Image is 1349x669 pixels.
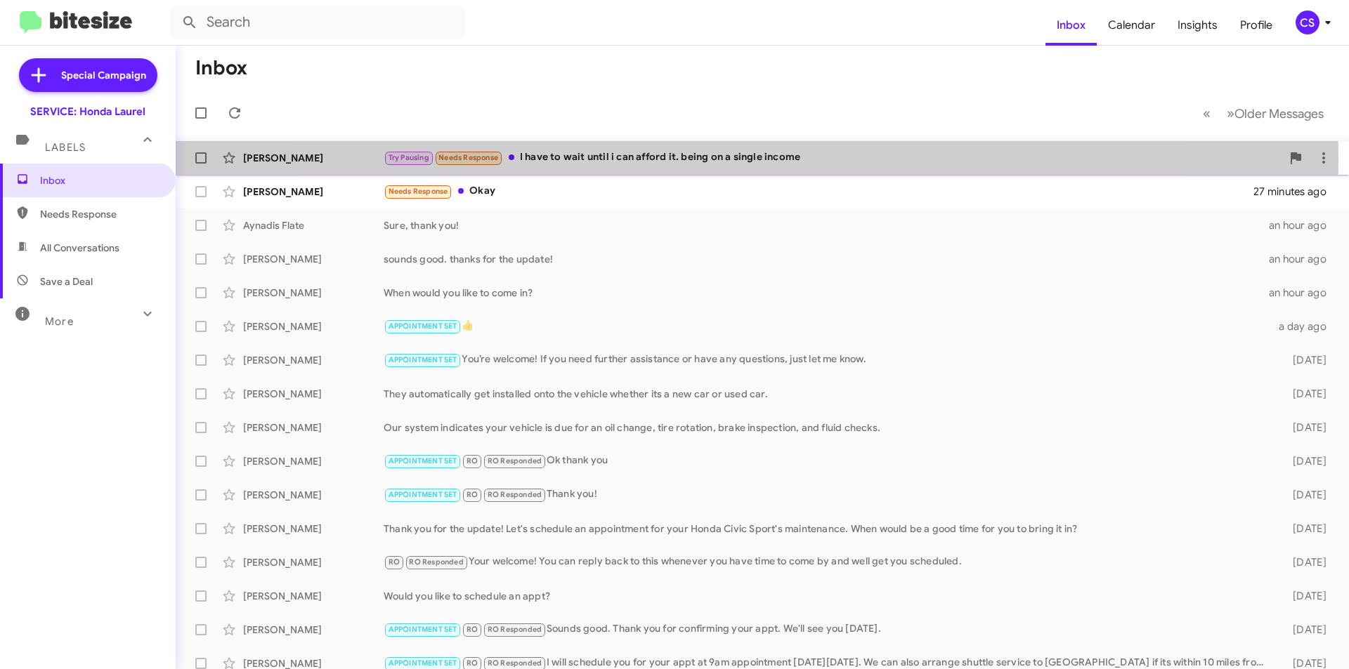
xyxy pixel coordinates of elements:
div: [DATE] [1270,488,1338,502]
span: Needs Response [40,207,159,221]
div: [DATE] [1270,420,1338,435]
div: Aynadis Flate [243,218,384,232]
button: Next [1218,99,1332,128]
span: More [45,315,74,328]
div: [PERSON_NAME] [243,488,384,502]
span: Needs Response [438,153,498,162]
div: an hour ago [1269,252,1338,266]
div: sounds good. thanks for the update! [384,252,1269,266]
div: When would you like to come in? [384,286,1269,300]
span: Older Messages [1234,106,1324,121]
div: [DATE] [1270,454,1338,468]
div: Sounds good. Thank you for confirming your appt. We'll see you [DATE]. [384,621,1270,637]
span: RO [467,625,478,634]
div: Ok thank you [384,453,1270,469]
a: Profile [1229,5,1284,46]
span: APPOINTMENT SET [389,658,457,668]
div: [PERSON_NAME] [243,353,384,367]
div: [DATE] [1270,387,1338,401]
div: [PERSON_NAME] [243,319,384,333]
div: Thank you! [384,486,1270,503]
div: [PERSON_NAME] [243,185,384,199]
div: [DATE] [1270,522,1338,536]
div: Our system indicates your vehicle is due for an oil change, tire rotation, brake inspection, and ... [384,420,1270,435]
div: [DATE] [1270,555,1338,569]
span: APPOINTMENT SET [389,456,457,465]
div: [PERSON_NAME] [243,522,384,536]
div: Your welcome! You can reply back to this whenever you have time to come by and well get you sched... [384,554,1270,570]
div: I have to wait until i can afford it. being on a single income [384,150,1282,166]
span: Try Pausing [389,153,429,162]
span: APPOINTMENT SET [389,625,457,634]
button: CS [1284,11,1334,34]
div: They automatically get installed onto the vehicle whether its a new car or used car. [384,387,1270,401]
span: RO Responded [488,625,542,634]
div: [PERSON_NAME] [243,420,384,435]
span: RO Responded [488,456,542,465]
span: Needs Response [389,187,448,196]
div: [DATE] [1270,353,1338,367]
h1: Inbox [195,57,247,79]
div: [PERSON_NAME] [243,454,384,468]
a: Insights [1166,5,1229,46]
div: [DATE] [1270,589,1338,603]
div: an hour ago [1269,286,1338,300]
a: Calendar [1097,5,1166,46]
input: Search [170,6,465,39]
span: RO Responded [488,490,542,499]
span: Save a Deal [40,274,93,289]
span: RO [389,557,400,567]
a: Inbox [1045,5,1097,46]
div: Thank you for the update! Let's schedule an appointment for your Honda Civic Sport's maintenance.... [384,522,1270,536]
div: [PERSON_NAME] [243,286,384,300]
span: » [1227,105,1234,122]
span: RO [467,490,478,499]
div: SERVICE: Honda Laurel [30,105,145,119]
nav: Page navigation example [1195,99,1332,128]
div: [PERSON_NAME] [243,623,384,637]
span: RO Responded [488,658,542,668]
span: RO [467,658,478,668]
div: [PERSON_NAME] [243,151,384,165]
span: Inbox [40,173,159,187]
div: You’re welcome! If you need further assistance or have any questions, just let me know. [384,352,1270,368]
span: Special Campaign [61,68,146,82]
span: RO Responded [409,557,463,567]
div: [PERSON_NAME] [243,252,384,266]
a: Special Campaign [19,58,157,92]
div: [PERSON_NAME] [243,589,384,603]
span: APPOINTMENT SET [389,322,457,331]
span: APPOINTMENT SET [389,355,457,364]
div: [DATE] [1270,623,1338,637]
div: [PERSON_NAME] [243,387,384,401]
span: RO [467,456,478,465]
span: « [1203,105,1211,122]
button: Previous [1194,99,1219,128]
div: 👍 [384,318,1270,334]
span: Labels [45,141,86,154]
div: 27 minutes ago [1253,185,1338,199]
div: CS [1296,11,1319,34]
div: [PERSON_NAME] [243,555,384,569]
div: an hour ago [1269,218,1338,232]
span: APPOINTMENT SET [389,490,457,499]
div: Okay [384,183,1253,199]
span: All Conversations [40,241,119,255]
div: Would you like to schedule an appt? [384,589,1270,603]
div: Sure, thank you! [384,218,1269,232]
div: a day ago [1270,319,1338,333]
